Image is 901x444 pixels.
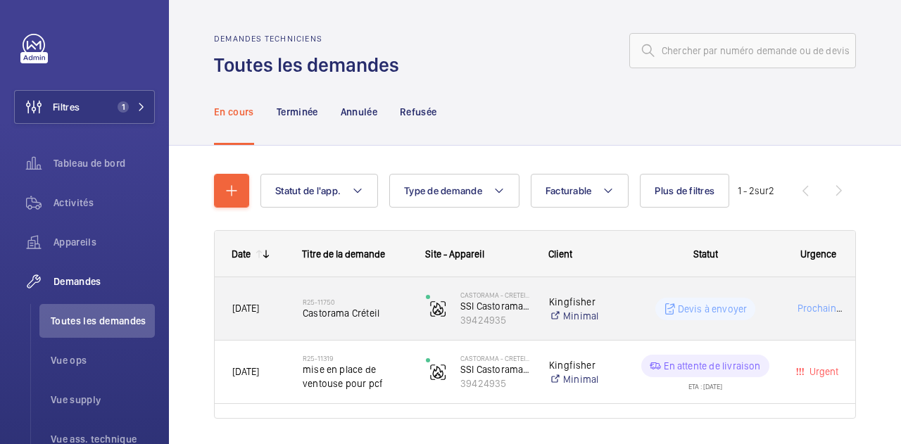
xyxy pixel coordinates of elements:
[400,105,436,119] p: Refusée
[232,303,259,314] span: [DATE]
[404,185,482,196] span: Type de demande
[460,376,531,391] p: 39424935
[14,90,155,124] button: Filtres1
[51,353,155,367] span: Vue ops
[425,248,484,260] span: Site - Appareil
[531,174,629,208] button: Facturable
[53,156,155,170] span: Tableau de bord
[807,366,838,377] span: Urgent
[755,185,769,196] span: sur
[738,186,774,196] span: 1 - 2 2
[53,100,80,114] span: Filtres
[548,248,572,260] span: Client
[118,101,129,113] span: 1
[275,185,341,196] span: Statut de l'app.
[688,377,722,390] div: ETA : [DATE]
[640,174,729,208] button: Plus de filtres
[549,358,619,372] p: Kingfisher
[260,174,378,208] button: Statut de l'app.
[549,295,619,309] p: Kingfisher
[460,354,531,362] p: Castorama - CRETEIL - 1440
[303,306,408,320] span: Castorama Créteil
[214,105,254,119] p: En cours
[664,359,760,373] p: En attente de livraison
[429,364,446,381] img: fire_alarm.svg
[303,298,408,306] h2: R25-11750
[53,235,155,249] span: Appareils
[693,248,718,260] span: Statut
[549,372,619,386] a: Minimal
[678,302,748,316] p: Devis à envoyer
[655,185,714,196] span: Plus de filtres
[795,303,867,314] span: Prochaine visite
[429,300,446,317] img: fire_alarm.svg
[460,291,531,299] p: Castorama - CRETEIL - 1440
[389,174,519,208] button: Type de demande
[546,185,592,196] span: Facturable
[214,34,408,44] h2: Demandes techniciens
[800,248,836,260] span: Urgence
[53,274,155,288] span: Demandes
[214,52,408,78] h1: Toutes les demandes
[232,248,251,260] div: Date
[460,299,531,313] p: SSI Castorama Créteil
[303,362,408,391] span: mise en place de ventouse pour pcf
[303,354,408,362] h2: R25-11319
[232,366,259,377] span: [DATE]
[51,314,155,328] span: Toutes les demandes
[460,313,531,327] p: 39424935
[277,105,318,119] p: Terminée
[302,248,385,260] span: Titre de la demande
[341,105,377,119] p: Annulée
[51,393,155,407] span: Vue supply
[460,362,531,376] p: SSI Castorama Créteil
[549,309,619,323] a: Minimal
[53,196,155,210] span: Activités
[629,33,856,68] input: Chercher par numéro demande ou de devis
